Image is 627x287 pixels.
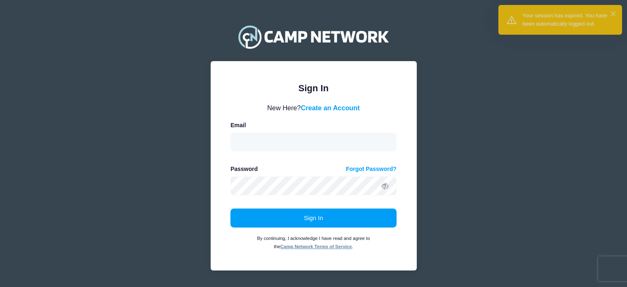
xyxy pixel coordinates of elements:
[230,121,246,130] label: Email
[257,236,370,249] small: By continuing, I acknowledge I have read and agree to the .
[280,244,352,249] a: Camp Network Terms of Service
[230,165,258,173] label: Password
[611,12,615,16] button: ×
[230,103,397,113] div: New Here?
[230,81,397,95] div: Sign In
[301,104,360,111] a: Create an Account
[523,12,615,28] div: Your session has expired. You have been automatically logged out.
[346,165,397,173] a: Forgot Password?
[230,209,397,228] button: Sign In
[235,20,392,53] img: Camp Network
